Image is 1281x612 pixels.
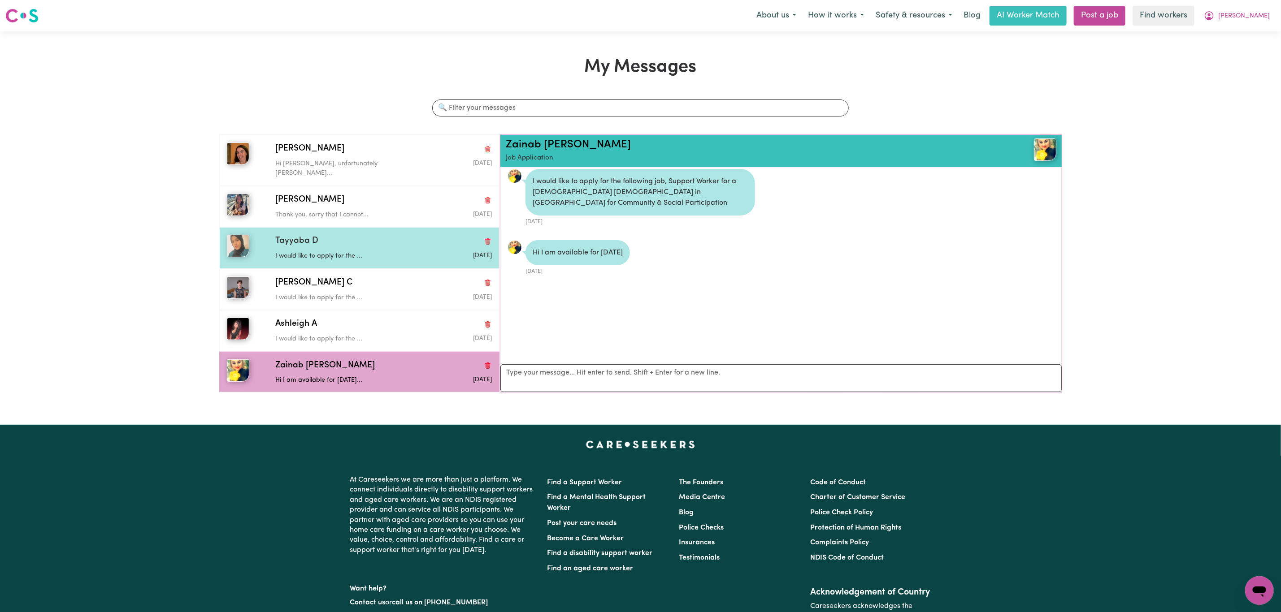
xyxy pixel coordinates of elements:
[547,535,624,542] a: Become a Care Worker
[432,99,848,116] input: 🔍 Filter your messages
[219,269,499,310] button: Meryl C[PERSON_NAME] CDelete conversationI would like to apply for the ...Message sent on June 5,...
[525,169,755,215] div: I would like to apply for the following job, Support Worker for a [DEMOGRAPHIC_DATA] [DEMOGRAPHIC...
[810,494,905,501] a: Charter of Customer Service
[484,236,492,247] button: Delete conversation
[508,169,522,183] a: View Zainab Michelle R's profile
[219,310,499,351] button: Ashleigh AAshleigh ADelete conversationI would like to apply for the ...Message sent on April 5, ...
[679,509,694,516] a: Blog
[810,479,866,486] a: Code of Conduct
[392,599,488,606] a: call us on [PHONE_NUMBER]
[219,352,499,393] button: Zainab Michelle RZainab [PERSON_NAME]Delete conversationHi I am available for [DATE]...Message se...
[484,194,492,206] button: Delete conversation
[275,159,420,178] p: Hi [PERSON_NAME], unfortunately [PERSON_NAME]...
[1218,11,1270,21] span: [PERSON_NAME]
[525,215,755,226] div: [DATE]
[473,336,492,341] span: Message sent on April 5, 2025
[547,479,622,486] a: Find a Support Worker
[484,143,492,155] button: Delete conversation
[547,520,617,527] a: Post your care needs
[547,494,646,512] a: Find a Mental Health Support Worker
[219,135,499,186] button: Alyson M[PERSON_NAME]Delete conversationHi [PERSON_NAME], unfortunately [PERSON_NAME]...Message s...
[810,587,931,598] h2: Acknowledgement of Country
[350,471,537,559] p: At Careseekers we are more than just a platform. We connect individuals directly to disability su...
[1074,6,1125,26] a: Post a job
[802,6,870,25] button: How it works
[484,277,492,289] button: Delete conversation
[275,293,420,303] p: I would like to apply for the ...
[1245,576,1274,605] iframe: Button to launch messaging window, conversation in progress
[679,524,724,531] a: Police Checks
[810,524,901,531] a: Protection of Human Rights
[1198,6,1276,25] button: My Account
[525,265,630,276] div: [DATE]
[219,186,499,227] button: Elizabeth Santos S[PERSON_NAME]Delete conversationThank you, sorry that I cannot...Message sent o...
[350,580,537,594] p: Want help?
[275,276,352,289] span: [PERSON_NAME] C
[484,360,492,371] button: Delete conversation
[547,550,653,557] a: Find a disability support worker
[275,194,344,207] span: [PERSON_NAME]
[227,194,249,216] img: Elizabeth Santos S
[810,539,869,546] a: Complaints Policy
[275,235,318,248] span: Tayyaba D
[679,479,723,486] a: The Founders
[547,565,634,572] a: Find an aged care worker
[679,554,720,561] a: Testimonials
[473,253,492,259] span: Message sent on June 5, 2025
[275,251,420,261] p: I would like to apply for the ...
[5,5,39,26] a: Careseekers logo
[484,319,492,330] button: Delete conversation
[473,294,492,300] span: Message sent on June 5, 2025
[810,509,873,516] a: Police Check Policy
[508,240,522,254] img: BD122ABCAA6D42A2B07EAB1752EAE162_avatar_blob
[275,334,420,344] p: I would like to apply for the ...
[870,6,958,25] button: Safety & resources
[964,138,1056,161] a: Zainab Michelle R
[219,227,499,268] button: Tayyaba DTayyaba DDelete conversationI would like to apply for the ...Message sent on June 5, 2025
[227,318,249,340] img: Ashleigh A
[473,160,492,166] span: Message sent on September 4, 2025
[275,375,420,385] p: Hi I am available for [DATE]...
[508,169,522,183] img: BD122ABCAA6D42A2B07EAB1752EAE162_avatar_blob
[990,6,1067,26] a: AI Worker Match
[275,142,344,155] span: [PERSON_NAME]
[751,6,802,25] button: About us
[5,8,39,24] img: Careseekers logo
[1133,6,1194,26] a: Find workers
[227,142,249,165] img: Alyson M
[1034,138,1056,161] img: View Zainab Michelle R's profile
[227,359,249,382] img: Zainab Michelle R
[586,441,695,448] a: Careseekers home page
[679,494,725,501] a: Media Centre
[275,359,375,372] span: Zainab [PERSON_NAME]
[508,240,522,254] a: View Zainab Michelle R's profile
[275,318,317,331] span: Ashleigh A
[679,539,715,546] a: Insurances
[506,139,631,150] a: Zainab [PERSON_NAME]
[473,211,492,217] span: Message sent on September 3, 2025
[810,554,884,561] a: NDIS Code of Conduct
[506,153,964,164] p: Job Application
[227,276,249,299] img: Meryl C
[350,594,537,611] p: or
[350,599,386,606] a: Contact us
[525,240,630,265] div: Hi I am available for [DATE]
[275,210,420,220] p: Thank you, sorry that I cannot...
[958,6,986,26] a: Blog
[219,56,1062,78] h1: My Messages
[473,377,492,383] span: Message sent on April 3, 2025
[227,235,249,257] img: Tayyaba D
